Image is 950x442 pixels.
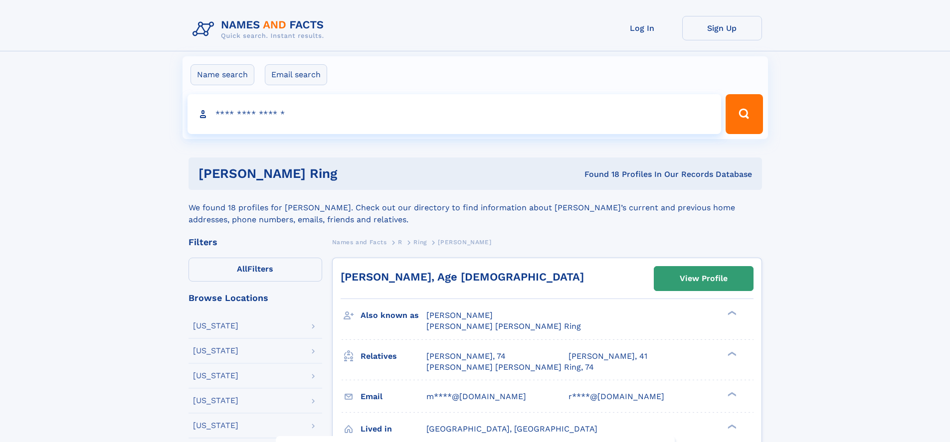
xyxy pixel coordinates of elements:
a: [PERSON_NAME] [PERSON_NAME] Ring, 74 [426,362,594,373]
h3: Lived in [361,421,426,438]
span: [PERSON_NAME] [438,239,491,246]
h3: Email [361,388,426,405]
a: View Profile [654,267,753,291]
span: [GEOGRAPHIC_DATA], [GEOGRAPHIC_DATA] [426,424,597,434]
div: ❯ [725,423,737,430]
label: Email search [265,64,327,85]
div: [US_STATE] [193,422,238,430]
h1: [PERSON_NAME] Ring [198,167,461,180]
span: [PERSON_NAME] [426,310,493,320]
a: [PERSON_NAME], Age [DEMOGRAPHIC_DATA] [341,271,584,283]
button: Search Button [726,94,762,134]
input: search input [188,94,722,134]
label: Name search [190,64,254,85]
label: Filters [189,258,322,282]
h3: Also known as [361,307,426,324]
img: Logo Names and Facts [189,16,332,43]
div: Browse Locations [189,294,322,302]
div: [US_STATE] [193,372,238,380]
div: ❯ [725,391,737,397]
span: Ring [413,239,426,246]
a: [PERSON_NAME], 41 [569,351,647,362]
a: Log In [602,16,682,40]
a: R [398,236,402,248]
span: R [398,239,402,246]
span: All [237,264,247,274]
a: Names and Facts [332,236,387,248]
div: Found 18 Profiles In Our Records Database [461,169,752,180]
div: [US_STATE] [193,347,238,355]
div: View Profile [680,267,728,290]
div: ❯ [725,350,737,357]
div: ❯ [725,310,737,316]
span: [PERSON_NAME] [PERSON_NAME] Ring [426,321,581,331]
a: Ring [413,236,426,248]
a: [PERSON_NAME], 74 [426,351,506,362]
a: Sign Up [682,16,762,40]
div: We found 18 profiles for [PERSON_NAME]. Check out our directory to find information about [PERSON... [189,190,762,226]
div: [US_STATE] [193,322,238,330]
h3: Relatives [361,348,426,365]
div: [US_STATE] [193,397,238,405]
div: Filters [189,238,322,247]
